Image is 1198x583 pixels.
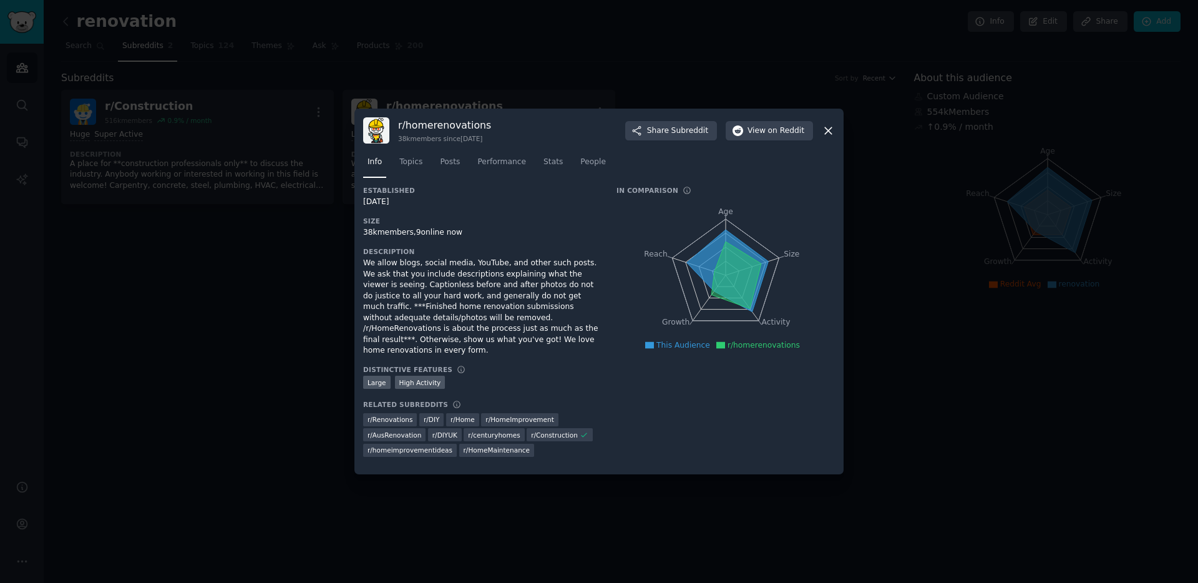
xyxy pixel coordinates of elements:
span: Stats [543,157,563,168]
tspan: Activity [762,318,791,327]
span: r/ HomeImprovement [485,415,554,424]
span: Topics [399,157,422,168]
div: We allow blogs, social media, YouTube, and other such posts. We ask that you include descriptions... [363,258,599,356]
span: People [580,157,606,168]
span: Share [647,125,708,137]
span: r/ Renovations [368,415,412,424]
h3: r/ homerenovations [398,119,491,132]
tspan: Reach [644,250,668,258]
tspan: Age [718,207,733,216]
h3: Related Subreddits [363,400,448,409]
a: People [576,152,610,178]
a: Info [363,152,386,178]
a: Topics [395,152,427,178]
span: r/ DIY [424,415,439,424]
tspan: Size [784,250,799,258]
span: r/ DIYUK [432,431,457,439]
a: Stats [539,152,567,178]
button: Viewon Reddit [726,121,813,141]
span: View [748,125,804,137]
span: r/ Home [450,415,475,424]
div: 38k members, 9 online now [363,227,599,238]
h3: Distinctive Features [363,365,452,374]
h3: Established [363,186,599,195]
div: 38k members since [DATE] [398,134,491,143]
button: ShareSubreddit [625,121,717,141]
a: Performance [473,152,530,178]
span: r/ HomeMaintenance [464,446,530,454]
span: Posts [440,157,460,168]
span: Info [368,157,382,168]
a: Posts [436,152,464,178]
span: on Reddit [768,125,804,137]
h3: Size [363,217,599,225]
span: Performance [477,157,526,168]
span: r/ AusRenovation [368,431,421,439]
div: [DATE] [363,197,599,208]
img: homerenovations [363,117,389,144]
h3: Description [363,247,599,256]
span: r/ homeimprovementideas [368,446,452,454]
h3: In Comparison [616,186,678,195]
div: High Activity [395,376,446,389]
span: Subreddit [671,125,708,137]
div: Large [363,376,391,389]
span: This Audience [656,341,710,350]
span: r/homerenovations [728,341,800,350]
span: r/ Construction [531,431,578,439]
tspan: Growth [662,318,689,327]
span: r/ centuryhomes [468,431,520,439]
